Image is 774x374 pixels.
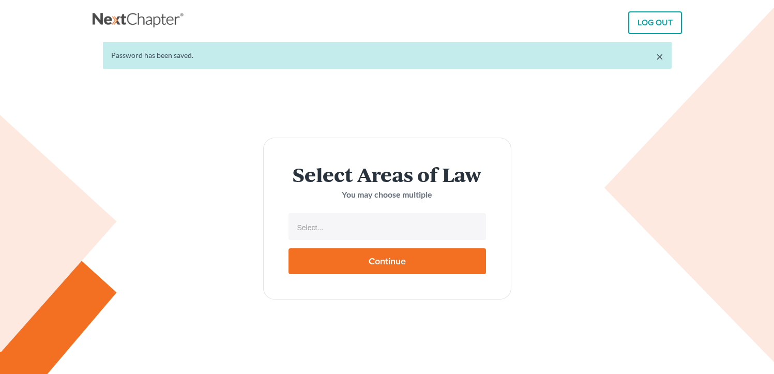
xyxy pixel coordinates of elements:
[656,50,663,63] a: ×
[289,189,486,201] p: You may choose multiple
[289,248,486,274] input: Continue
[628,11,682,34] a: LOG OUT
[111,50,663,61] div: Password has been saved.
[289,163,486,185] h2: Select Areas of Law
